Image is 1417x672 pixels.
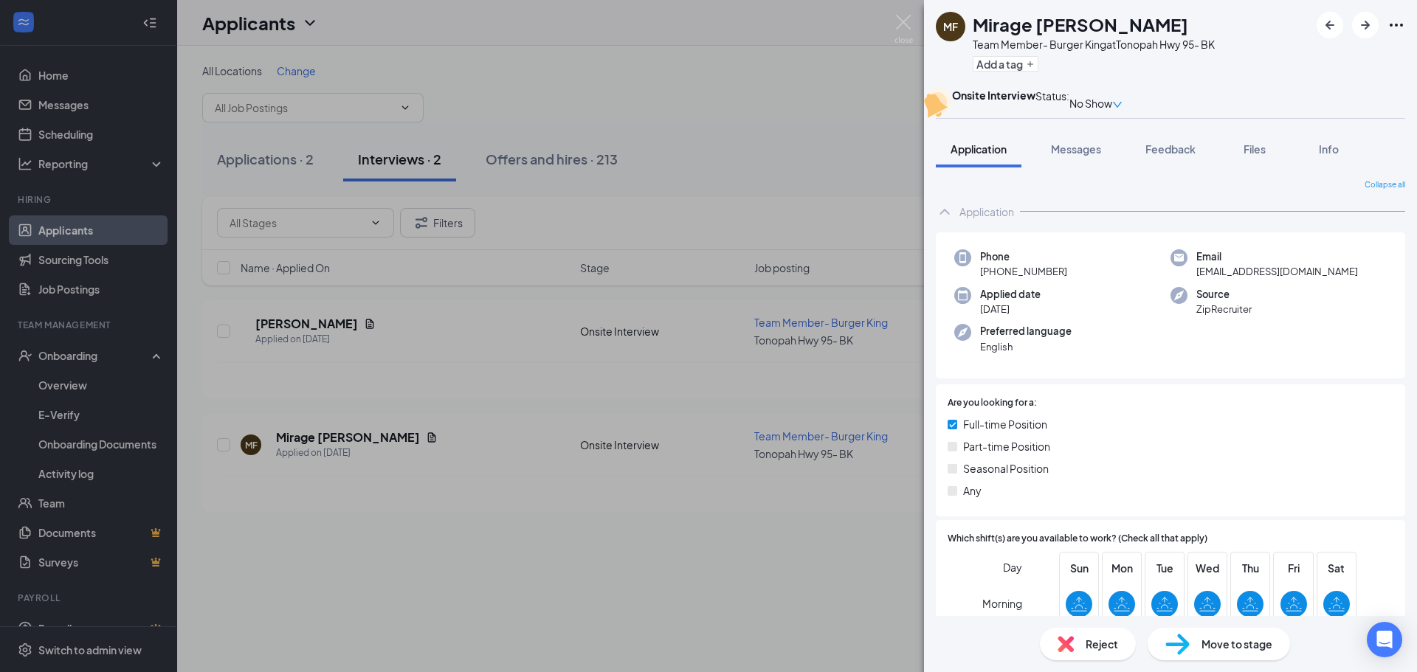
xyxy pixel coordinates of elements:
[1069,95,1112,111] span: No Show
[1066,560,1092,576] span: Sun
[948,396,1037,410] span: Are you looking for a:
[980,302,1041,316] span: [DATE]
[963,482,982,499] span: Any
[1201,636,1272,652] span: Move to stage
[1145,142,1196,156] span: Feedback
[963,416,1047,432] span: Full-time Position
[1280,560,1307,576] span: Fri
[1387,16,1405,34] svg: Ellipses
[1112,100,1123,110] span: down
[1196,287,1252,302] span: Source
[1367,622,1402,657] div: Open Intercom Messenger
[1196,249,1358,264] span: Email
[1237,560,1263,576] span: Thu
[1086,636,1118,652] span: Reject
[1026,60,1035,69] svg: Plus
[973,37,1215,52] div: Team Member- Burger King at Tonopah Hwy 95- BK
[1317,12,1343,38] button: ArrowLeftNew
[963,438,1050,454] span: Part-time Position
[963,460,1049,477] span: Seasonal Position
[980,264,1067,279] span: [PHONE_NUMBER]
[1194,560,1221,576] span: Wed
[948,532,1207,546] span: Which shift(s) are you available to work? (Check all that apply)
[1109,560,1135,576] span: Mon
[980,249,1067,264] span: Phone
[1035,88,1069,118] div: Status :
[1196,264,1358,279] span: [EMAIL_ADDRESS][DOMAIN_NAME]
[980,287,1041,302] span: Applied date
[973,12,1188,37] h1: Mirage [PERSON_NAME]
[943,19,958,34] div: MF
[1151,560,1178,576] span: Tue
[1196,302,1252,316] span: ZipRecruiter
[1244,142,1266,156] span: Files
[1323,560,1350,576] span: Sat
[1321,16,1339,34] svg: ArrowLeftNew
[936,203,954,221] svg: ChevronUp
[1365,179,1405,191] span: Collapse all
[973,56,1038,72] button: PlusAdd a tag
[952,89,1035,102] b: Onsite Interview
[951,142,1007,156] span: Application
[1003,559,1022,575] span: Day
[1352,12,1379,38] button: ArrowRight
[980,324,1072,339] span: Preferred language
[1051,142,1101,156] span: Messages
[959,204,1014,219] div: Application
[980,339,1072,354] span: English
[1356,16,1374,34] svg: ArrowRight
[982,590,1022,617] span: Morning
[1319,142,1339,156] span: Info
